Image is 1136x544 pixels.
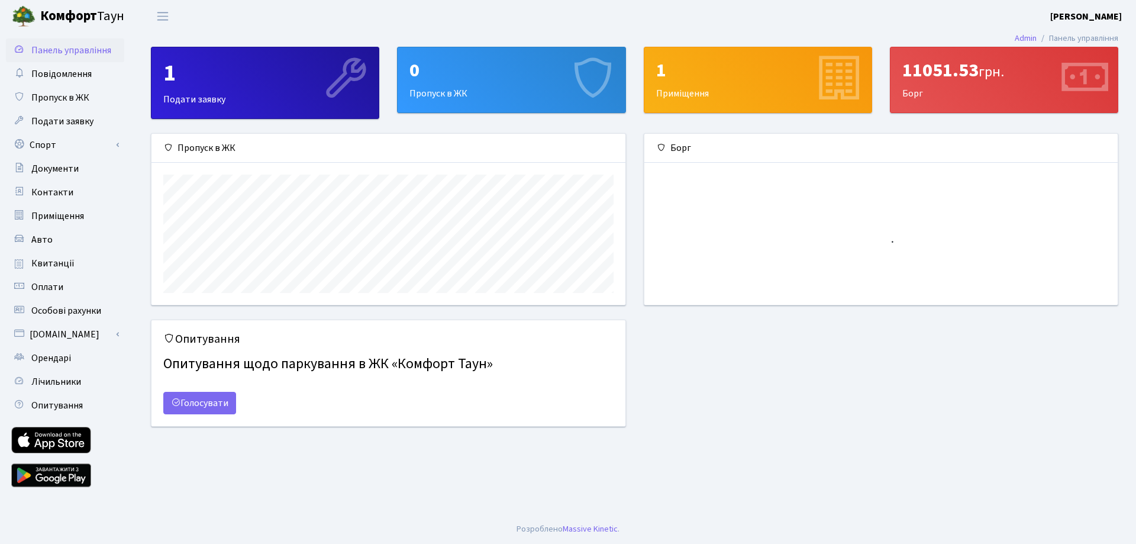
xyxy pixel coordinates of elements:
a: Голосувати [163,392,236,414]
a: Авто [6,228,124,252]
a: Опитування [6,394,124,417]
span: Авто [31,233,53,246]
div: Подати заявку [151,47,379,118]
a: [PERSON_NAME] [1050,9,1122,24]
div: Пропуск в ЖК [398,47,625,112]
a: Розроблено [517,523,563,535]
span: Контакти [31,186,73,199]
span: Пропуск в ЖК [31,91,89,104]
a: Панель управління [6,38,124,62]
div: 11051.53 [902,59,1106,82]
a: Подати заявку [6,110,124,133]
a: Massive Kinetic [563,523,618,535]
a: Лічильники [6,370,124,394]
a: 1Подати заявку [151,47,379,119]
a: 1Приміщення [644,47,872,113]
span: Опитування [31,399,83,412]
a: Контакти [6,181,124,204]
span: Орендарі [31,352,71,365]
span: Таун [40,7,124,27]
b: Комфорт [40,7,97,25]
div: Борг [644,134,1118,163]
a: Спорт [6,133,124,157]
span: Документи [31,162,79,175]
h5: Опитування [163,332,614,346]
h4: Опитування щодо паркування в ЖК «Комфорт Таун» [163,351,614,378]
a: Пропуск в ЖК [6,86,124,110]
div: 1 [656,59,860,82]
a: Орендарі [6,346,124,370]
b: [PERSON_NAME] [1050,10,1122,23]
a: Приміщення [6,204,124,228]
a: Документи [6,157,124,181]
a: Квитанції [6,252,124,275]
a: Особові рахунки [6,299,124,323]
a: [DOMAIN_NAME] [6,323,124,346]
nav: breadcrumb [997,26,1136,51]
img: logo.png [12,5,35,28]
span: Приміщення [31,210,84,223]
div: 0 [409,59,613,82]
button: Переключити навігацію [148,7,177,26]
span: Подати заявку [31,115,93,128]
a: Повідомлення [6,62,124,86]
div: Борг [890,47,1118,112]
span: Панель управління [31,44,111,57]
div: Пропуск в ЖК [151,134,625,163]
div: . [517,523,619,536]
div: 1 [163,59,367,88]
span: Лічильники [31,375,81,388]
span: Квитанції [31,257,75,270]
li: Панель управління [1037,32,1118,45]
span: грн. [979,62,1004,82]
span: Особові рахунки [31,304,101,317]
a: 0Пропуск в ЖК [397,47,625,113]
div: Приміщення [644,47,872,112]
span: Повідомлення [31,67,92,81]
span: Оплати [31,281,63,294]
a: Admin [1015,32,1037,44]
a: Оплати [6,275,124,299]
